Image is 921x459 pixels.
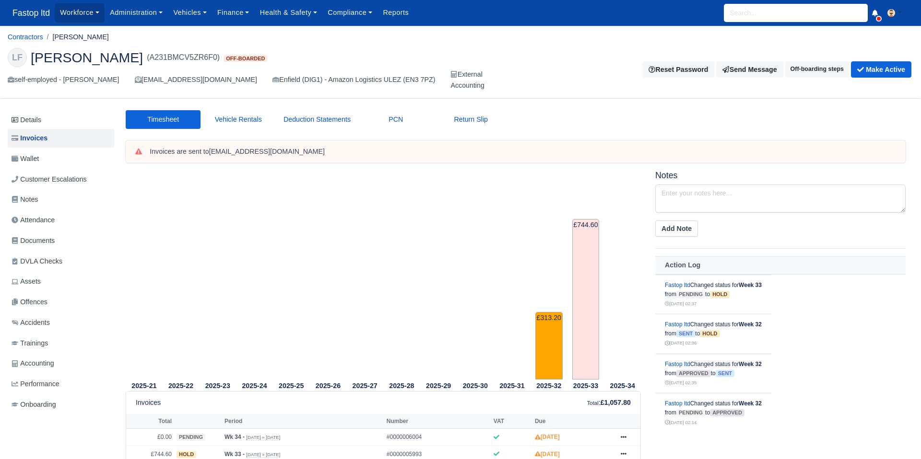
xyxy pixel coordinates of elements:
th: Due [532,414,612,428]
th: Period [222,414,384,428]
strong: Week 33 [739,282,762,288]
span: Assets [12,276,41,287]
span: Notes [12,194,38,205]
button: Off-boarding steps [785,61,849,78]
a: Accidents [8,313,114,332]
span: Wallet [12,153,39,164]
th: 2025-26 [310,380,347,391]
a: Accounting [8,354,114,373]
small: [DATE] 02:37 [665,301,697,306]
small: [DATE] 02:14 [665,420,697,425]
strong: [DATE] [535,451,560,458]
a: Performance [8,375,114,393]
th: Total [126,414,174,428]
td: Changed status for from to [655,275,771,314]
button: Add Note [655,220,698,237]
a: Workforce [55,3,105,22]
span: approved [710,409,744,416]
a: Offences [8,293,114,311]
span: DVLA Checks [12,256,62,267]
div: LF [8,48,27,67]
a: Return Slip [434,110,508,129]
span: approved [676,370,711,377]
span: pending [177,434,205,441]
a: Assets [8,272,114,291]
th: 2025-25 [273,380,310,391]
li: [PERSON_NAME] [43,32,109,43]
button: Reset Password [642,61,714,78]
small: [DATE] 02:36 [665,340,697,345]
td: £0.00 [126,429,174,446]
th: VAT [491,414,532,428]
td: £744.60 [572,219,600,380]
div: : [587,397,631,408]
th: 2025-22 [163,380,200,391]
th: 2025-23 [199,380,236,391]
span: (A231BMCV5ZR6F0) [147,52,220,63]
span: pending [676,409,705,416]
th: Action Log [655,256,906,274]
h6: Invoices [136,399,161,407]
th: 2025-33 [567,380,604,391]
span: Offences [12,297,47,308]
small: [DATE] » [DATE] [246,435,280,440]
a: Notes [8,190,114,209]
iframe: Chat Widget [873,413,921,459]
th: 2025-21 [126,380,163,391]
div: Leonardo FernandesAfonso [0,40,921,99]
a: Compliance [322,3,378,22]
span: hold [177,451,196,458]
a: Administration [105,3,168,22]
strong: [DATE] [535,434,560,440]
strong: Week 32 [739,321,762,328]
td: #0000006004 [384,429,491,446]
a: PCN [358,110,433,129]
a: Vehicle Rentals [201,110,275,129]
a: Reports [378,3,414,22]
th: 2025-24 [236,380,273,391]
div: Invoices are sent to [150,147,896,157]
a: Deduction Statements [276,110,358,129]
span: Attendance [12,215,55,226]
td: Changed status for from to [655,393,771,433]
span: Documents [12,235,55,246]
a: Fastop ltd [665,321,690,328]
span: Trainings [12,338,48,349]
a: DVLA Checks [8,252,114,271]
a: Fastop ltd [8,4,55,23]
span: [PERSON_NAME] [31,51,143,64]
th: 2025-30 [457,380,494,391]
div: [EMAIL_ADDRESS][DOMAIN_NAME] [135,74,257,85]
span: hold [700,330,720,337]
div: self-employed - [PERSON_NAME] [8,74,119,85]
a: Health & Safety [255,3,323,22]
span: Fastop ltd [8,3,55,23]
span: pending [676,291,705,298]
a: Onboarding [8,395,114,414]
a: Wallet [8,149,114,168]
a: Trainings [8,334,114,353]
th: 2025-29 [420,380,457,391]
span: Accounting [12,358,54,369]
th: 2025-32 [531,380,567,391]
button: Make Active [851,61,911,78]
td: Changed status for from to [655,314,771,354]
a: Finance [212,3,255,22]
span: Accidents [12,317,50,328]
strong: Wk 34 - [224,434,245,440]
td: Changed status for from to [655,354,771,393]
th: 2025-28 [383,380,420,391]
a: Fastop ltd [665,361,690,367]
span: Off-boarded [224,55,267,62]
a: Invoices [8,129,114,148]
div: Enfield (DIG1) - Amazon Logistics ULEZ (EN3 7PZ) [272,74,435,85]
a: Fastop ltd [665,400,690,407]
small: [DATE] » [DATE] [246,452,280,458]
a: Details [8,111,114,129]
span: Customer Escalations [12,174,87,185]
strong: £1,057.80 [601,399,631,406]
span: sent [676,330,695,337]
th: Number [384,414,491,428]
a: Timesheet [126,110,201,129]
